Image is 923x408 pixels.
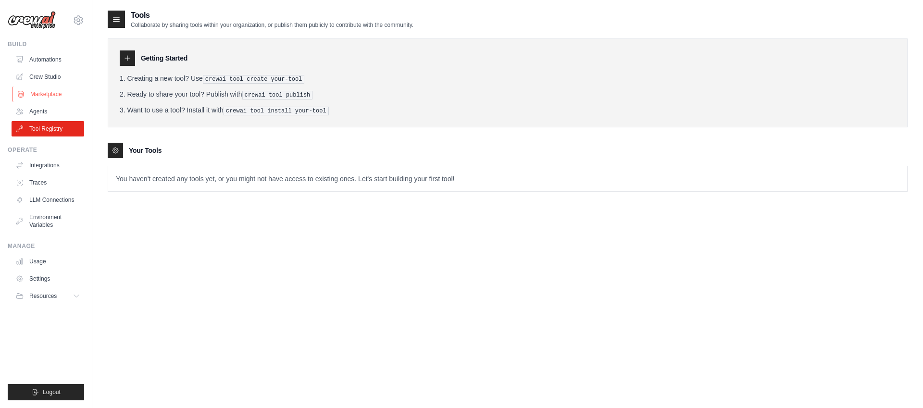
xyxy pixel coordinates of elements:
[12,104,84,119] a: Agents
[224,107,329,115] pre: crewai tool install your-tool
[12,271,84,286] a: Settings
[203,75,305,84] pre: crewai tool create your-tool
[120,105,896,115] li: Want to use a tool? Install it with
[12,175,84,190] a: Traces
[108,166,907,191] p: You haven't created any tools yet, or you might not have access to existing ones. Let's start bui...
[43,388,61,396] span: Logout
[12,254,84,269] a: Usage
[120,89,896,99] li: Ready to share your tool? Publish with
[131,21,413,29] p: Collaborate by sharing tools within your organization, or publish them publicly to contribute wit...
[8,11,56,29] img: Logo
[120,74,896,84] li: Creating a new tool? Use
[12,87,85,102] a: Marketplace
[12,69,84,85] a: Crew Studio
[12,158,84,173] a: Integrations
[8,146,84,154] div: Operate
[131,10,413,21] h2: Tools
[8,384,84,400] button: Logout
[12,192,84,208] a: LLM Connections
[12,52,84,67] a: Automations
[12,210,84,233] a: Environment Variables
[8,242,84,250] div: Manage
[12,288,84,304] button: Resources
[242,91,313,99] pre: crewai tool publish
[141,53,187,63] h3: Getting Started
[12,121,84,136] a: Tool Registry
[8,40,84,48] div: Build
[29,292,57,300] span: Resources
[129,146,162,155] h3: Your Tools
